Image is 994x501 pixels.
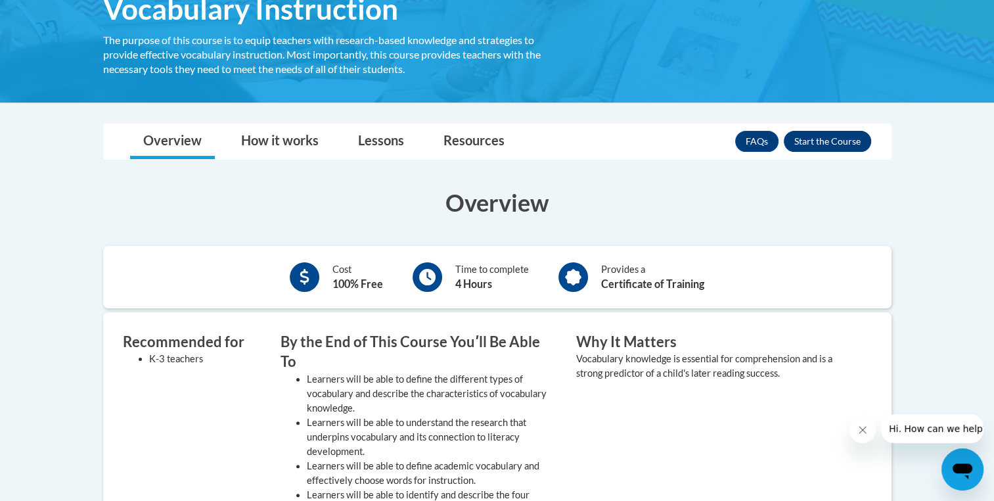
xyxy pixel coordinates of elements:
[281,332,556,373] h3: By the End of This Course Youʹll Be Able To
[307,416,556,459] li: Learners will be able to understand the research that underpins vocabulary and its connection to ...
[601,262,704,292] div: Provides a
[123,332,261,352] h3: Recommended for
[8,9,106,20] span: Hi. How can we help?
[455,277,492,290] b: 4 Hours
[941,448,983,490] iframe: Button to launch messaging window
[735,131,779,152] a: FAQs
[849,417,876,443] iframe: Close message
[430,124,518,159] a: Resources
[881,414,983,443] iframe: Message from company
[149,352,261,366] li: K-3 teachers
[601,277,704,290] b: Certificate of Training
[784,131,871,152] button: Enroll
[576,332,852,352] h3: Why It Matters
[228,124,332,159] a: How it works
[345,124,417,159] a: Lessons
[103,33,556,76] div: The purpose of this course is to equip teachers with research-based knowledge and strategies to p...
[307,459,556,488] li: Learners will be able to define academic vocabulary and effectively choose words for instruction.
[332,262,383,292] div: Cost
[130,124,215,159] a: Overview
[332,277,383,290] b: 100% Free
[103,186,892,219] h3: Overview
[455,262,529,292] div: Time to complete
[576,353,832,379] value: Vocabulary knowledge is essential for comprehension and is a strong predictor of a child's later ...
[307,372,556,416] li: Learners will be able to define the different types of vocabulary and describe the characteristic...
